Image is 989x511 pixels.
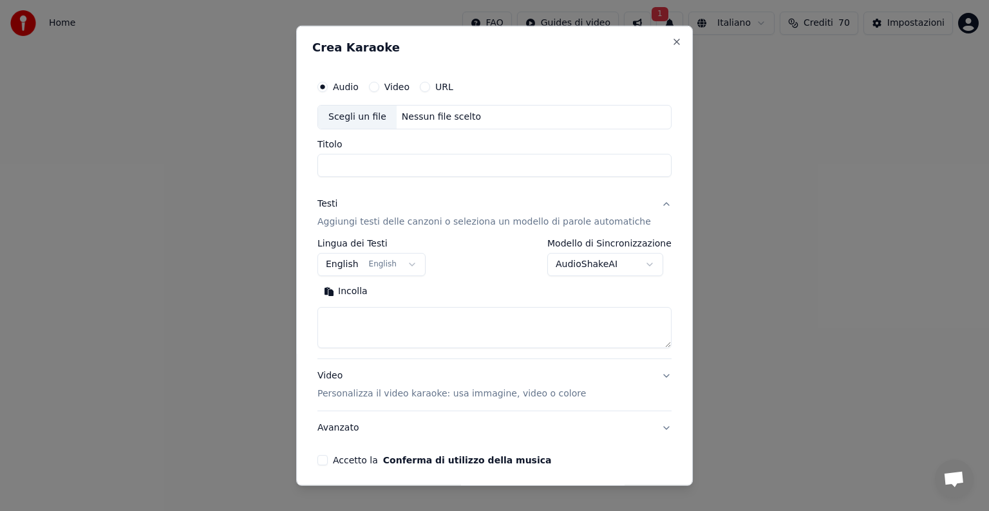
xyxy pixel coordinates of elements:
button: Incolla [317,281,374,302]
label: Modello di Sincronizzazione [547,239,672,248]
button: Accetto la [383,456,552,465]
label: Audio [333,82,359,91]
div: Nessun file scelto [397,111,486,124]
button: TestiAggiungi testi delle canzoni o seleziona un modello di parole automatiche [317,187,672,239]
div: Video [317,369,586,400]
label: Titolo [317,140,672,149]
h2: Crea Karaoke [312,42,677,53]
p: Aggiungi testi delle canzoni o seleziona un modello di parole automatiche [317,216,651,228]
div: TestiAggiungi testi delle canzoni o seleziona un modello di parole automatiche [317,239,672,358]
label: Video [384,82,410,91]
p: Personalizza il video karaoke: usa immagine, video o colore [317,387,586,400]
button: Avanzato [317,411,672,445]
button: VideoPersonalizza il video karaoke: usa immagine, video o colore [317,359,672,411]
label: URL [435,82,453,91]
div: Testi [317,198,337,210]
label: Lingua dei Testi [317,239,426,248]
div: Scegli un file [318,106,397,129]
label: Accetto la [333,456,551,465]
